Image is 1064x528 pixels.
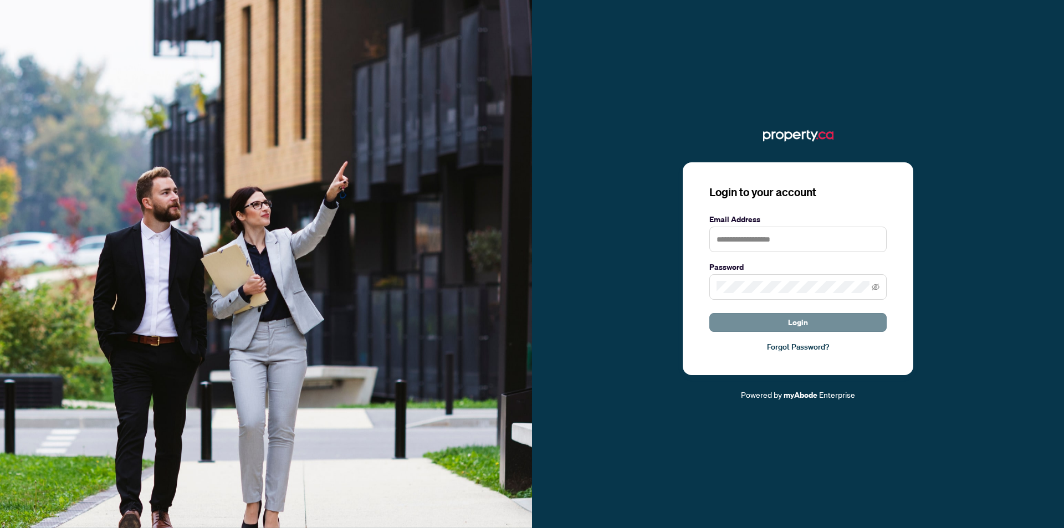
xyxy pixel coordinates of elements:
[709,261,887,273] label: Password
[709,341,887,353] a: Forgot Password?
[763,127,833,145] img: ma-logo
[709,184,887,200] h3: Login to your account
[741,389,782,399] span: Powered by
[709,313,887,332] button: Login
[784,389,817,401] a: myAbode
[709,213,887,225] label: Email Address
[788,314,808,331] span: Login
[872,283,879,291] span: eye-invisible
[819,389,855,399] span: Enterprise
